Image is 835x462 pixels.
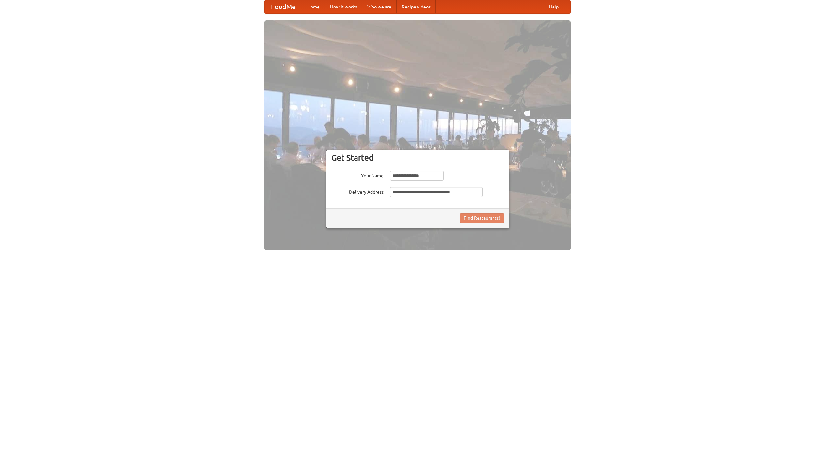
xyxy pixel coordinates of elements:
a: FoodMe [265,0,302,13]
a: Help [544,0,564,13]
h3: Get Started [331,153,504,163]
a: Home [302,0,325,13]
a: Who we are [362,0,397,13]
label: Delivery Address [331,187,384,195]
label: Your Name [331,171,384,179]
a: Recipe videos [397,0,436,13]
button: Find Restaurants! [460,213,504,223]
a: How it works [325,0,362,13]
